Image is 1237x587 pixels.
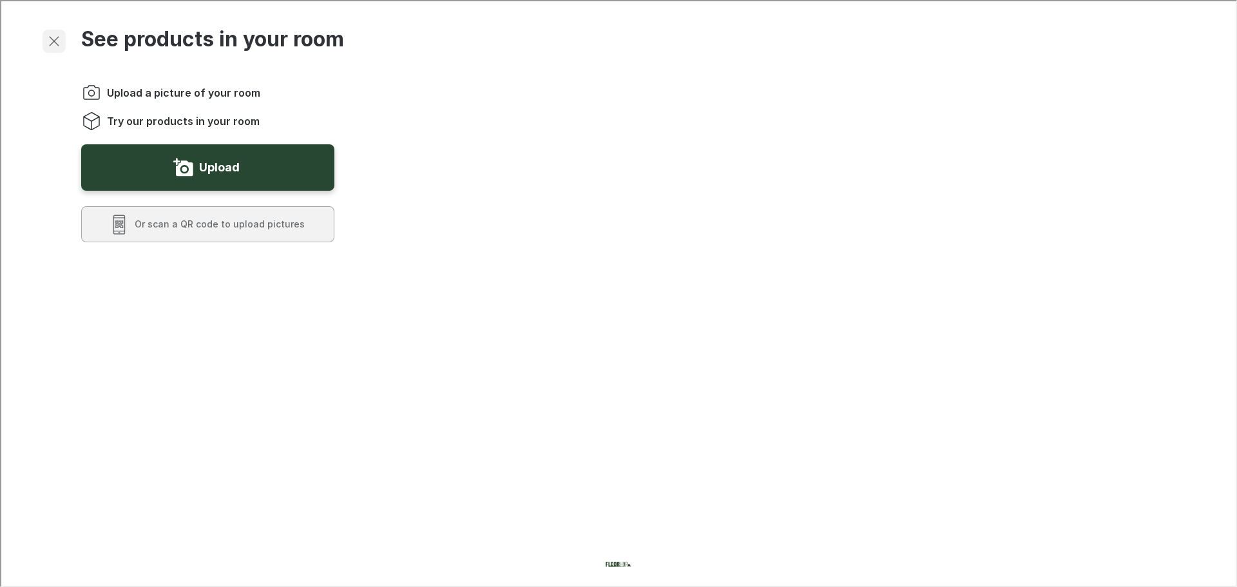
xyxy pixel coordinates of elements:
label: Upload [198,156,238,177]
ol: Instructions [80,81,333,130]
button: Scan a QR code to upload pictures [80,205,333,241]
button: Exit visualizer [41,28,64,52]
a: Visit Floor Hop homepage [566,550,669,577]
span: Upload a picture of your room [106,84,259,99]
button: Upload a picture of your room [80,143,333,189]
span: Try our products in your room [106,113,258,127]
